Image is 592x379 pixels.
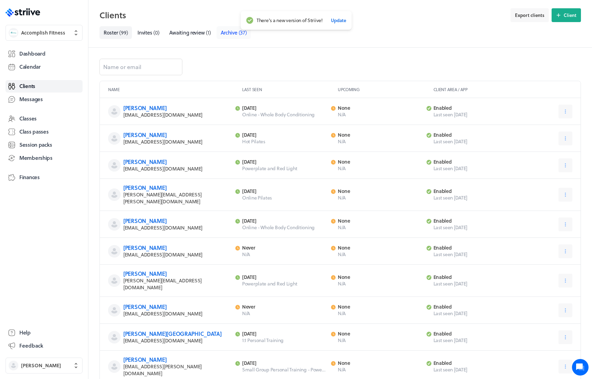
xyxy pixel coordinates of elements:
[433,224,518,231] span: Last seen [DATE]
[338,224,422,231] p: N/A
[338,138,422,145] p: N/A
[123,303,166,311] a: [PERSON_NAME]
[6,80,83,93] a: Clients
[338,310,422,317] p: N/A
[239,29,247,36] span: ( 37 )
[338,245,422,251] p: None
[19,82,35,90] span: Clients
[433,187,452,195] span: enabled
[6,93,83,106] a: Messages
[123,184,166,192] a: [PERSON_NAME]
[338,331,422,337] p: None
[6,358,83,373] button: [PERSON_NAME]
[433,251,518,258] span: Last seen [DATE]
[169,29,205,36] span: Awaiting review
[123,111,202,118] span: [EMAIL_ADDRESS][DOMAIN_NAME]
[242,138,327,145] p: Hot Pilates
[433,158,452,165] span: enabled
[331,15,346,26] button: Update
[242,224,327,231] p: Online - Whole Body Conditioning
[133,26,163,39] a: Invites(0)
[433,244,452,251] span: enabled
[433,165,518,172] span: Last seen [DATE]
[6,139,83,151] a: Session packs
[242,280,327,287] p: Powerplate and Red Light
[433,273,452,281] span: enabled
[242,310,327,317] p: N/A
[123,165,202,172] span: [EMAIL_ADDRESS][DOMAIN_NAME]
[338,188,422,194] p: None
[242,188,327,194] p: [DATE]
[242,165,327,172] p: Powerplate and Red Light
[6,340,83,352] button: Feedback
[10,41,128,63] h2: We're here to help. Ask us anything!
[6,48,83,60] a: Dashboard
[123,330,222,338] a: [PERSON_NAME][GEOGRAPHIC_DATA]
[123,310,202,317] span: [EMAIL_ADDRESS][DOMAIN_NAME]
[11,115,127,129] button: New conversation
[221,29,237,36] span: Archive
[338,251,422,258] p: N/A
[433,280,518,287] span: Last seen [DATE]
[6,171,83,184] a: Finances
[99,26,581,39] nav: Tabs
[123,270,166,278] a: [PERSON_NAME]
[242,366,327,373] p: Small Group Personal Training - Powerplate (Red Light)
[9,142,129,150] p: Find an answer quickly
[123,104,166,112] a: [PERSON_NAME]
[433,337,518,344] span: Last seen [DATE]
[6,61,83,73] a: Calendar
[257,17,323,23] span: There's a new version of Striive!
[10,28,128,39] h1: Hi [PERSON_NAME]
[242,105,327,111] p: [DATE]
[338,366,422,373] p: N/A
[119,29,128,36] span: ( 99 )
[123,224,202,231] span: [EMAIL_ADDRESS][DOMAIN_NAME]
[433,87,572,92] p: Client area / App
[433,217,452,224] span: enabled
[19,329,31,336] span: Help
[123,356,166,363] a: [PERSON_NAME]
[6,126,83,138] a: Class passes
[19,115,37,122] span: Classes
[564,12,576,18] span: Client
[206,29,211,36] span: ( 1 )
[572,359,589,376] iframe: gist-messenger-bubble-iframe
[12,75,111,82] h2: Recent conversations
[242,274,327,280] p: [DATE]
[338,218,422,224] p: None
[338,87,431,92] p: Upcoming
[6,152,83,164] a: Memberships
[19,96,43,103] span: Messages
[242,304,327,310] p: Never
[123,251,202,258] span: [EMAIL_ADDRESS][DOMAIN_NAME]
[21,29,65,36] span: Accomplish Fitness
[123,277,202,291] span: [PERSON_NAME][EMAIL_ADDRESS][DOMAIN_NAME]
[123,131,166,139] a: [PERSON_NAME]
[242,111,327,118] p: Online - Whole Body Conditioning
[433,330,452,337] span: enabled
[338,304,422,310] p: None
[137,29,152,36] span: Invites
[242,360,327,366] p: [DATE]
[19,154,52,162] span: Memberships
[242,337,327,344] p: 1:1 Personal Training
[331,17,346,23] span: Update
[123,217,166,225] a: [PERSON_NAME]
[123,158,166,166] a: [PERSON_NAME]
[338,165,422,172] p: N/A
[153,29,159,36] span: ( 0 )
[433,111,518,118] span: Last seen [DATE]
[45,119,83,125] span: New conversation
[19,50,45,57] span: Dashboard
[20,153,123,167] input: Search articles
[338,280,422,287] p: N/A
[99,26,132,39] a: Roster(99)
[15,98,29,104] div: Striive •
[338,274,422,280] p: None
[242,251,327,258] p: N/A
[433,310,518,317] span: Last seen [DATE]
[123,138,202,145] span: [EMAIL_ADDRESS][DOMAIN_NAME]
[5,85,133,109] div: Hey [PERSON_NAME]. I do not think I can access the client CSV as I’m not on a plan anymore? Are y...
[99,59,182,75] input: Name or email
